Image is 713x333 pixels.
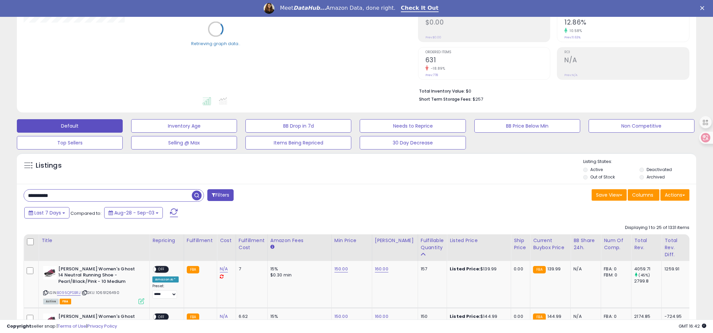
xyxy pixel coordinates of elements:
[700,6,707,10] div: Close
[245,119,351,133] button: BB Drop in 7d
[647,174,665,180] label: Archived
[514,237,527,251] div: Ship Price
[679,323,706,329] span: 2025-09-11 16:42 GMT
[152,284,179,299] div: Preset:
[428,66,445,71] small: -18.89%
[547,266,561,272] span: 139.99
[573,237,598,251] div: BB Share 24h.
[564,51,689,54] span: ROI
[17,136,123,149] button: Top Sellers
[152,276,179,282] div: Amazon AI *
[604,237,628,251] div: Num of Comp.
[564,19,689,28] h2: 12.86%
[425,35,441,39] small: Prev: $0.00
[634,266,661,272] div: 4059.71
[533,237,568,251] div: Current Buybox Price
[152,237,181,244] div: Repricing
[425,56,550,65] h2: 631
[450,237,508,244] div: Listed Price
[270,266,326,272] div: 15%
[17,119,123,133] button: Default
[564,73,577,77] small: Prev: N/A
[450,266,506,272] div: $139.99
[573,266,596,272] div: N/A
[604,272,626,278] div: FBM: 0
[514,266,525,272] div: 0.00
[43,299,59,304] span: All listings currently available for purchase on Amazon
[270,244,274,250] small: Amazon Fees.
[664,237,687,258] div: Total Rev. Diff.
[24,207,69,219] button: Last 7 Days
[7,323,31,329] strong: Copyright
[419,87,684,95] li: $0
[58,266,140,287] b: [PERSON_NAME] Women's Ghost 14 Neutral Running Shoe - Pearl/Black/Pink - 10 Medium
[589,119,694,133] button: Non Competitive
[421,266,442,272] div: 157
[564,35,581,39] small: Prev: 11.63%
[264,3,274,14] img: Profile image for Georgie
[187,266,199,273] small: FBA
[634,237,659,251] div: Total Rev.
[533,266,545,273] small: FBA
[450,266,480,272] b: Listed Price:
[245,136,351,149] button: Items Being Repriced
[401,5,439,12] a: Check It Out
[131,119,237,133] button: Inventory Age
[583,159,696,165] p: Listing States:
[334,237,369,244] div: Min Price
[360,136,466,149] button: 30 Day Decrease
[270,237,329,244] div: Amazon Fees
[60,299,71,304] span: FBA
[43,266,57,279] img: 41BWJVS-j+L._SL40_.jpg
[131,136,237,149] button: Selling @ Max
[625,225,689,231] div: Displaying 1 to 25 of 1331 items
[604,266,626,272] div: FBA: 0
[36,161,62,170] h5: Listings
[187,237,214,244] div: Fulfillment
[473,96,483,102] span: $257
[419,96,472,102] b: Short Term Storage Fees:
[334,266,348,272] a: 150.00
[58,323,86,329] a: Terms of Use
[590,167,603,172] label: Active
[34,209,61,216] span: Last 7 Days
[220,313,228,320] a: N/A
[638,272,650,278] small: (45%)
[590,174,615,180] label: Out of Stock
[191,41,240,47] div: Retrieving graph data..
[7,323,117,330] div: seller snap | |
[474,119,580,133] button: BB Price Below Min
[628,189,659,201] button: Columns
[280,5,395,11] div: Meet Amazon Data, done right.
[632,192,653,198] span: Columns
[425,73,438,77] small: Prev: 778
[270,272,326,278] div: $0.30 min
[220,237,233,244] div: Cost
[664,266,684,272] div: 1259.91
[547,313,562,320] span: 144.99
[41,237,147,244] div: Title
[114,209,154,216] span: Aug-28 - Sep-03
[375,266,388,272] a: 160.00
[450,313,480,320] b: Listed Price:
[57,290,81,296] a: B095QPSBRJ
[425,19,550,28] h2: $0.00
[334,313,348,320] a: 150.00
[567,28,582,33] small: 10.58%
[87,323,117,329] a: Privacy Policy
[360,119,466,133] button: Needs to Reprice
[207,189,234,201] button: Filters
[660,189,689,201] button: Actions
[70,210,101,217] span: Compared to:
[421,237,444,251] div: Fulfillable Quantity
[592,189,627,201] button: Save View
[419,88,465,94] b: Total Inventory Value:
[156,266,167,272] span: OFF
[375,237,415,244] div: [PERSON_NAME]
[647,167,672,172] label: Deactivated
[104,207,163,219] button: Aug-28 - Sep-03
[43,266,144,303] div: ASIN:
[375,313,388,320] a: 160.00
[239,266,262,272] div: 7
[293,5,326,11] i: DataHub...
